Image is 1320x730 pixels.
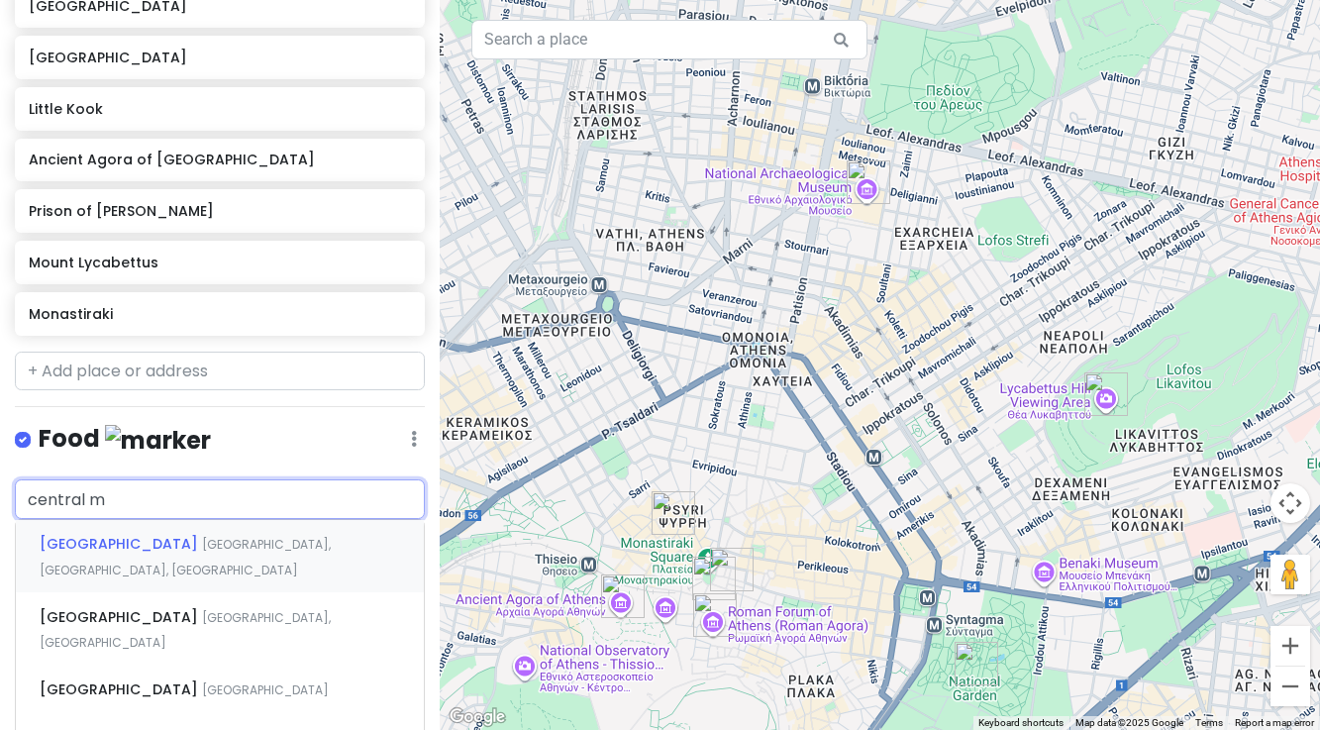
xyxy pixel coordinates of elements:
h6: Little Kook [29,100,411,118]
div: Hadrian's Library [692,557,736,600]
button: Drag Pegman onto the map to open Street View [1270,555,1310,594]
input: + Add place or address [15,352,425,391]
h6: Prison of [PERSON_NAME] [29,202,411,220]
div: Roman Forum of Athens (Roman Agora) [693,593,737,637]
button: Zoom out [1270,667,1310,706]
span: [GEOGRAPHIC_DATA] [40,607,202,627]
span: [GEOGRAPHIC_DATA] [202,681,329,698]
a: Report a map error [1235,717,1314,728]
h6: [GEOGRAPHIC_DATA] [29,49,411,66]
button: Keyboard shortcuts [978,716,1064,730]
div: Athens National Garden [955,642,998,685]
input: Search a place [471,20,867,59]
h6: Monastiraki [29,305,411,323]
h4: Food [39,423,211,456]
button: Map camera controls [1270,483,1310,523]
button: Zoom in [1270,626,1310,666]
div: Mount Lycabettus [1084,372,1128,416]
div: Little Kook [652,491,695,535]
span: Map data ©2025 Google [1075,717,1183,728]
div: Ancient Agora of Athens [601,574,645,618]
img: marker [105,425,211,456]
span: [GEOGRAPHIC_DATA] [40,679,202,699]
a: Terms (opens in new tab) [1195,717,1223,728]
img: Google [445,704,510,730]
h6: Ancient Agora of [GEOGRAPHIC_DATA] [29,151,411,168]
div: National Archaeological Museum [847,160,890,204]
span: [GEOGRAPHIC_DATA], [GEOGRAPHIC_DATA], [GEOGRAPHIC_DATA] [40,536,331,578]
span: [GEOGRAPHIC_DATA] [40,534,202,554]
input: + Add place or address [15,479,425,519]
a: Open this area in Google Maps (opens a new window) [445,704,510,730]
div: Monastiraki [710,548,754,591]
h6: Mount Lycabettus [29,254,411,271]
